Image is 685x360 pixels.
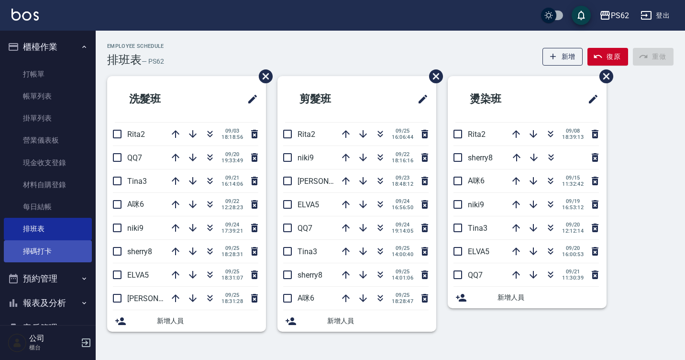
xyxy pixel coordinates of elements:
span: 修改班表的標題 [582,88,599,111]
span: 09/25 [221,245,243,251]
span: 17:39:21 [221,228,243,234]
span: 18:31:28 [221,298,243,304]
span: ELVA5 [468,247,489,256]
span: 12:12:14 [562,228,584,234]
h6: — PS62 [142,56,164,67]
span: 新增人員 [497,292,599,303]
h5: 公司 [29,334,78,343]
span: Rita2 [298,130,315,139]
p: 櫃台 [29,343,78,352]
span: 09/24 [221,222,243,228]
span: Tina3 [127,177,147,186]
span: 09/25 [392,292,413,298]
button: 客戶管理 [4,315,92,340]
button: 新增 [542,48,583,66]
span: 09/25 [392,269,413,275]
span: Tina3 [298,247,317,256]
span: 刪除班表 [592,62,615,90]
span: 16:14:06 [221,181,243,187]
span: 09/19 [562,198,584,204]
span: QQ7 [468,270,483,280]
span: A咪6 [127,200,144,209]
a: 每日結帳 [4,196,92,218]
span: ELVA5 [127,270,149,280]
span: 09/20 [562,245,584,251]
h3: 排班表 [107,53,142,67]
span: 18:18:56 [221,134,243,140]
span: 新增人員 [327,316,429,326]
img: Person [8,333,27,352]
span: 12:28:23 [221,204,243,211]
a: 打帳單 [4,63,92,85]
button: 復原 [587,48,628,66]
span: 09/20 [562,222,584,228]
span: 09/08 [562,128,584,134]
span: [PERSON_NAME]26 [298,177,364,186]
span: niki9 [468,200,484,209]
div: 新增人員 [448,287,607,308]
div: 新增人員 [277,310,436,332]
button: 報表及分析 [4,291,92,315]
span: ELVA5 [298,200,319,209]
button: PS62 [596,6,633,25]
span: 11:32:42 [562,181,584,187]
span: 16:56:50 [392,204,413,211]
a: 營業儀表板 [4,129,92,151]
span: 18:16:16 [392,157,413,164]
img: Logo [11,9,39,21]
span: 修改班表的標題 [241,88,258,111]
span: 19:33:49 [221,157,243,164]
h2: 燙染班 [455,82,549,116]
span: 18:28:31 [221,251,243,258]
a: 現金收支登錄 [4,152,92,174]
span: 18:39:13 [562,134,584,140]
span: 19:14:05 [392,228,413,234]
span: 新增人員 [157,316,258,326]
span: 09/21 [562,269,584,275]
span: 09/21 [221,175,243,181]
span: 09/25 [392,128,413,134]
a: 材料自購登錄 [4,174,92,196]
span: 16:06:44 [392,134,413,140]
span: 18:31:07 [221,275,243,281]
span: QQ7 [298,224,312,233]
span: 09/25 [392,245,413,251]
span: 09/24 [392,198,413,204]
span: 11:30:39 [562,275,584,281]
span: 09/03 [221,128,243,134]
span: Tina3 [468,224,487,233]
div: PS62 [611,10,629,22]
span: sherry8 [468,153,493,162]
span: niki9 [298,153,314,162]
span: 18:28:47 [392,298,413,304]
span: Rita2 [127,130,145,139]
h2: 洗髮班 [115,82,208,116]
h2: Employee Schedule [107,43,164,49]
span: sherry8 [298,270,322,280]
span: 18:48:12 [392,181,413,187]
span: 09/24 [392,222,413,228]
span: 刪除班表 [252,62,274,90]
span: 16:53:12 [562,204,584,211]
a: 帳單列表 [4,85,92,107]
span: A咪6 [298,293,314,303]
span: 刪除班表 [422,62,444,90]
span: 09/20 [221,151,243,157]
span: 09/22 [221,198,243,204]
span: niki9 [127,224,144,233]
button: 預約管理 [4,266,92,291]
span: QQ7 [127,153,142,162]
a: 排班表 [4,218,92,240]
span: 09/22 [392,151,413,157]
span: 09/15 [562,175,584,181]
span: sherry8 [127,247,152,256]
span: A咪6 [468,176,485,185]
h2: 剪髮班 [285,82,378,116]
button: 登出 [637,7,674,24]
span: 09/23 [392,175,413,181]
span: 修改班表的標題 [411,88,429,111]
a: 掛單列表 [4,107,92,129]
button: save [572,6,591,25]
div: 新增人員 [107,310,266,332]
span: [PERSON_NAME]26 [127,294,193,303]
